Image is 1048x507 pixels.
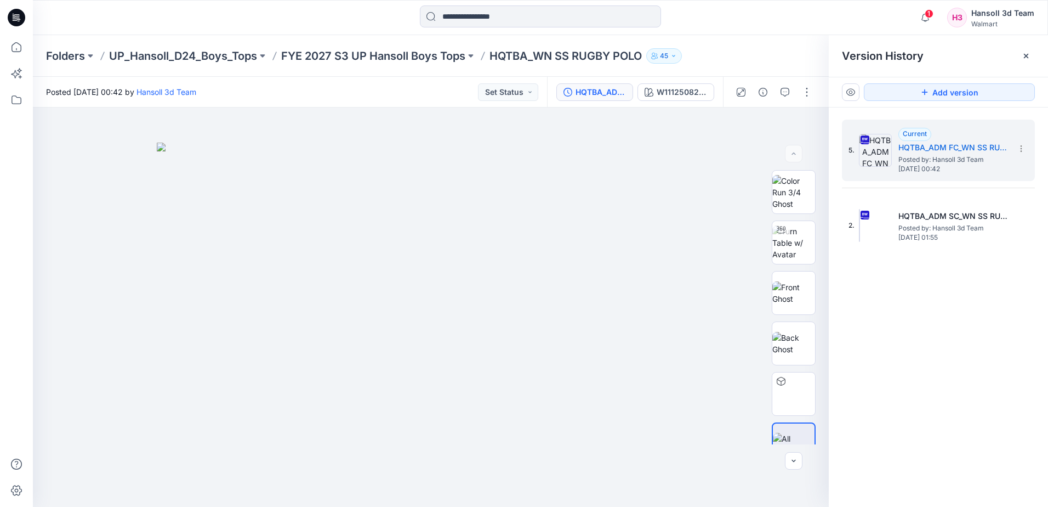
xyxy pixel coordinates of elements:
a: UP_Hansoll_D24_Boys_Tops [109,48,257,64]
span: [DATE] 01:55 [898,234,1008,241]
div: H3 [947,8,967,27]
h5: HQTBA_ADM FC_WN SS RUGBY POLO [898,141,1008,154]
span: Version History [842,49,924,63]
a: Folders [46,48,85,64]
span: 2. [848,221,855,230]
p: HQTBA_WN SS RUGBY POLO [489,48,642,64]
p: 45 [660,50,668,62]
a: FYE 2027 S3 UP Hansoll Boys Tops [281,48,465,64]
img: Color Run 3/4 Ghost [772,175,815,210]
img: eyJhbGciOiJIUzI1NiIsImtpZCI6IjAiLCJzbHQiOiJzZXMiLCJ0eXAiOiJKV1QifQ.eyJkYXRhIjp7InR5cGUiOiJzdG9yYW... [157,143,705,507]
img: Front Ghost [772,281,815,305]
button: Show Hidden Versions [842,83,859,101]
img: Turn Table w/ Avatar [772,226,815,260]
img: Back Ghost [772,332,815,355]
div: Walmart [971,20,1034,28]
span: Posted by: Hansoll 3d Team [898,223,1008,234]
span: Current [903,129,927,138]
button: Close [1022,52,1030,60]
button: HQTBA_ADM FC_WN SS RUGBY POLO [556,83,633,101]
h5: HQTBA_ADM SC_WN SS RUGBY POLO [898,210,1008,223]
img: HQTBA_ADM FC_WN SS RUGBY POLO [859,134,892,167]
span: 1 [925,9,933,18]
span: Posted by: Hansoll 3d Team [898,154,1008,165]
button: Add version [864,83,1035,101]
span: [DATE] 00:42 [898,165,1008,173]
a: Hansoll 3d Team [136,87,196,97]
span: 5. [848,145,855,155]
div: W111250826UL04BC [657,86,707,98]
img: HQTBA_ADM SC_WN SS RUGBY POLO [859,209,860,242]
span: Posted [DATE] 00:42 by [46,86,196,98]
button: W111250826UL04BC [637,83,714,101]
div: Hansoll 3d Team [971,7,1034,20]
button: Details [754,83,772,101]
div: HQTBA_ADM FC_WN SS RUGBY POLO [576,86,626,98]
button: 45 [646,48,682,64]
img: All colorways [773,433,815,456]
